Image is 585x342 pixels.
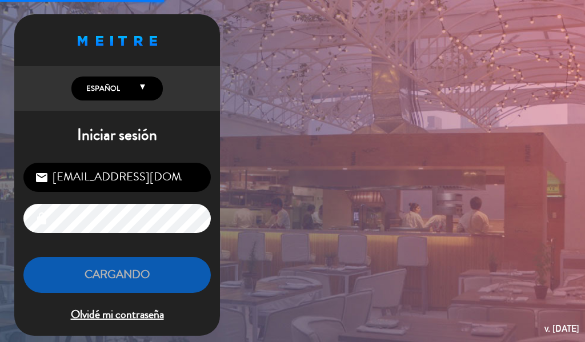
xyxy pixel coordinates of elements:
button: Cargando [23,257,211,293]
i: lock [35,212,49,226]
h1: Iniciar sesión [14,126,220,145]
span: Olvidé mi contraseña [23,305,211,324]
input: Correo Electrónico [23,163,211,192]
i: email [35,171,49,184]
span: Español [83,83,120,94]
img: MEITRE [78,36,157,46]
div: v. [DATE] [544,321,579,336]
